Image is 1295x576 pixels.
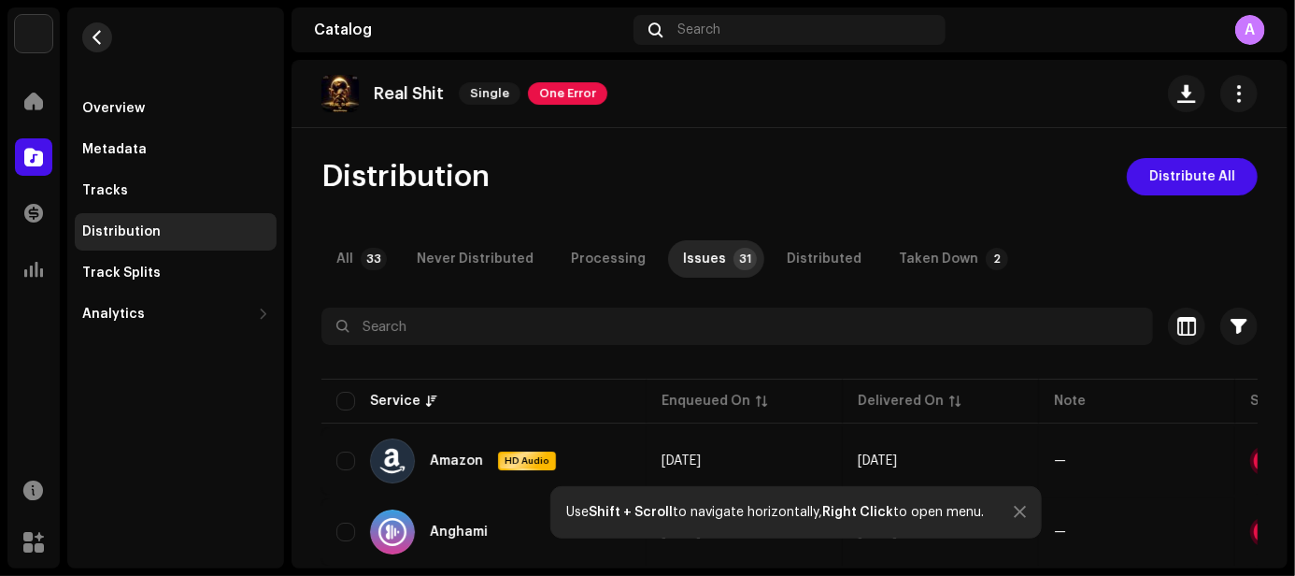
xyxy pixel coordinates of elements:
[1054,526,1066,539] re-a-table-badge: —
[321,308,1153,345] input: Search
[82,266,161,281] div: Track Splits
[75,90,277,127] re-m-nav-item: Overview
[589,506,673,519] strong: Shift + Scroll
[683,240,726,278] div: Issues
[321,158,490,195] span: Distribution
[1149,158,1235,195] span: Distribute All
[733,248,757,270] p-badge: 31
[374,84,444,104] p: Real Shit
[1235,15,1265,45] div: A
[662,454,701,468] span: Mar 16, 2025
[662,392,750,410] div: Enqueued On
[75,172,277,209] re-m-nav-item: Tracks
[430,526,488,539] div: Anghami
[82,224,161,239] div: Distribution
[417,240,534,278] div: Never Distributed
[1127,158,1258,195] button: Distribute All
[858,454,897,468] span: Jul 17, 2024
[858,392,944,410] div: Delivered On
[677,22,720,37] span: Search
[822,506,893,519] strong: Right Click
[986,248,1008,270] p-badge: 2
[787,240,861,278] div: Distributed
[15,15,52,52] img: bb549e82-3f54-41b5-8d74-ce06bd45c366
[370,392,420,410] div: Service
[75,131,277,168] re-m-nav-item: Metadata
[82,183,128,198] div: Tracks
[75,213,277,251] re-m-nav-item: Distribution
[528,82,607,105] span: One Error
[321,75,359,112] img: 8104f35b-1f7d-4100-a992-37c62fda6e35
[361,248,387,270] p-badge: 33
[82,307,145,322] div: Analytics
[336,240,353,278] div: All
[82,142,147,157] div: Metadata
[899,240,978,278] div: Taken Down
[500,454,554,468] span: HD Audio
[571,240,646,278] div: Processing
[430,454,483,468] div: Amazon
[1054,454,1066,468] re-a-table-badge: —
[459,82,520,105] span: Single
[82,101,145,116] div: Overview
[314,22,626,37] div: Catalog
[566,505,984,520] div: Use to navigate horizontally, to open menu.
[75,295,277,333] re-m-nav-dropdown: Analytics
[75,254,277,292] re-m-nav-item: Track Splits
